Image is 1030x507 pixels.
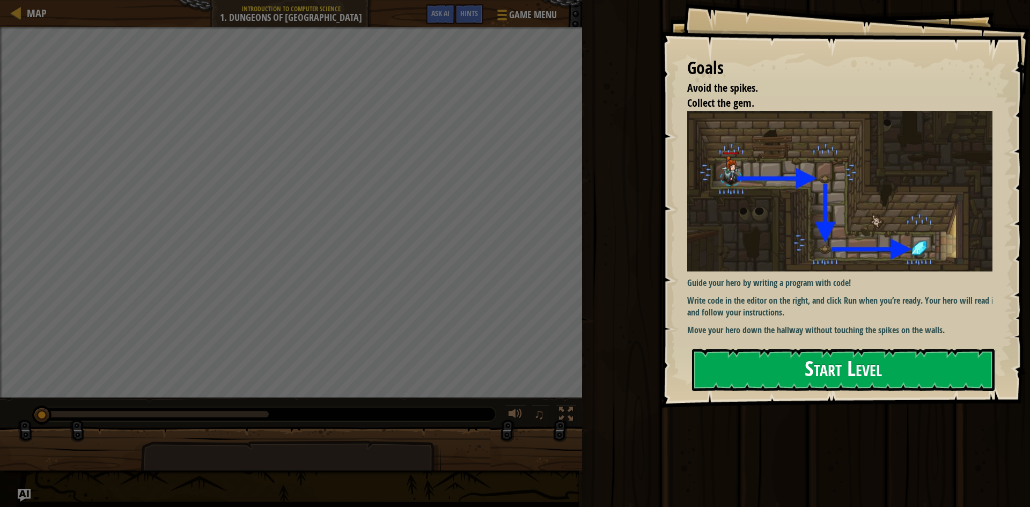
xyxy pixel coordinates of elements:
span: Game Menu [509,8,557,22]
p: Move your hero down the hallway without touching the spikes on the walls. [687,324,1000,336]
div: Goals [687,56,992,80]
button: Ask AI [426,4,455,24]
li: Collect the gem. [674,95,990,111]
button: Adjust volume [505,405,526,427]
a: Map [21,6,47,20]
span: Ask AI [431,8,450,18]
button: Ask AI [18,489,31,502]
span: Collect the gem. [687,95,754,110]
p: Guide your hero by writing a program with code! [687,277,1000,289]
li: Avoid the spikes. [674,80,990,96]
span: Map [27,6,47,20]
span: Avoid the spikes. [687,80,758,95]
button: Start Level [692,349,995,391]
button: ♫ [532,405,550,427]
p: Write code in the editor on the right, and click Run when you’re ready. Your hero will read it an... [687,295,1000,319]
span: ♫ [534,406,545,422]
button: Toggle fullscreen [555,405,577,427]
img: Dungeons of kithgard [687,111,1000,271]
span: Hints [460,8,478,18]
button: Game Menu [489,4,563,30]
